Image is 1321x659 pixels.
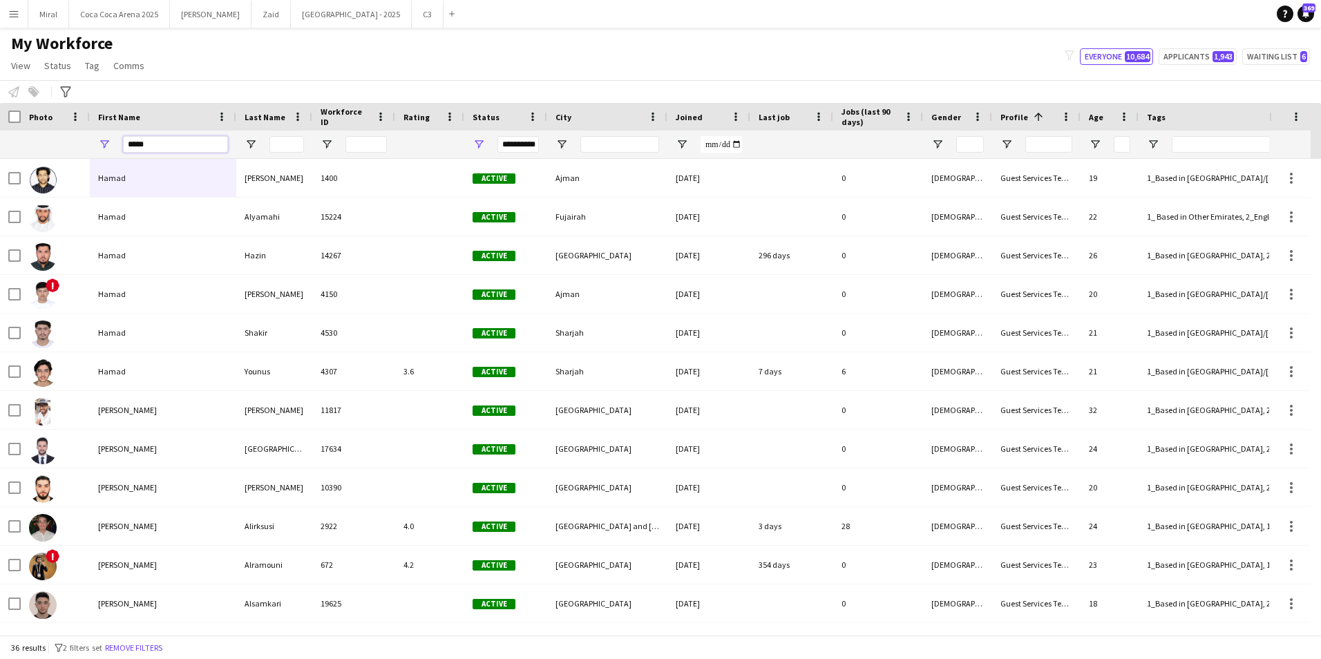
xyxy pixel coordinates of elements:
[1080,48,1153,65] button: Everyone10,684
[1081,391,1139,429] div: 32
[473,138,485,151] button: Open Filter Menu
[992,391,1081,429] div: Guest Services Team
[547,236,667,274] div: [GEOGRAPHIC_DATA]
[1139,198,1295,236] div: 1_ Based in Other Emirates, 2_English Level = 2/3 Good
[1081,546,1139,584] div: 23
[245,138,257,151] button: Open Filter Menu
[1000,112,1028,122] span: Profile
[90,236,236,274] div: Hamad
[29,204,57,232] img: Hamad Alyamahi
[46,549,59,563] span: !
[236,198,312,236] div: Alyamahi
[923,352,992,390] div: [DEMOGRAPHIC_DATA]
[923,314,992,352] div: [DEMOGRAPHIC_DATA]
[473,522,515,532] span: Active
[312,352,395,390] div: 4307
[312,391,395,429] div: 11817
[923,159,992,197] div: [DEMOGRAPHIC_DATA]
[473,367,515,377] span: Active
[1298,6,1314,22] a: 369
[1081,430,1139,468] div: 24
[667,468,750,506] div: [DATE]
[1172,136,1286,153] input: Tags Filter Input
[667,314,750,352] div: [DATE]
[236,584,312,622] div: Alsamkari
[312,275,395,313] div: 4150
[29,475,57,503] img: Mohamad Al basha
[29,112,53,122] span: Photo
[98,138,111,151] button: Open Filter Menu
[667,430,750,468] div: [DATE]
[667,546,750,584] div: [DATE]
[1139,352,1295,390] div: 1_Based in [GEOGRAPHIC_DATA]/[GEOGRAPHIC_DATA]/Ajman, 2_English Level = 3/3 Excellent, 4_CCA Acti...
[321,106,370,127] span: Workforce ID
[1242,48,1310,65] button: Waiting list6
[345,136,387,153] input: Workforce ID Filter Input
[547,275,667,313] div: Ajman
[1139,275,1295,313] div: 1_Based in [GEOGRAPHIC_DATA]/[GEOGRAPHIC_DATA]/Ajman, 2_English Level = 3/3 Excellent
[90,507,236,545] div: [PERSON_NAME]
[473,599,515,609] span: Active
[39,57,77,75] a: Status
[291,1,412,28] button: [GEOGRAPHIC_DATA] - 2025
[395,546,464,584] div: 4.2
[90,468,236,506] div: [PERSON_NAME]
[245,112,285,122] span: Last Name
[547,546,667,584] div: [GEOGRAPHIC_DATA]
[473,112,500,122] span: Status
[1159,48,1237,65] button: Applicants1,943
[992,430,1081,468] div: Guest Services Team
[992,507,1081,545] div: Guest Services Team
[46,278,59,292] span: !
[667,275,750,313] div: [DATE]
[1081,468,1139,506] div: 20
[923,546,992,584] div: [DEMOGRAPHIC_DATA]
[473,560,515,571] span: Active
[923,198,992,236] div: [DEMOGRAPHIC_DATA]
[236,468,312,506] div: [PERSON_NAME]
[269,136,304,153] input: Last Name Filter Input
[312,584,395,622] div: 19625
[923,391,992,429] div: [DEMOGRAPHIC_DATA]
[923,507,992,545] div: [DEMOGRAPHIC_DATA]
[123,136,228,153] input: First Name Filter Input
[931,138,944,151] button: Open Filter Menu
[833,275,923,313] div: 0
[321,138,333,151] button: Open Filter Menu
[923,275,992,313] div: [DEMOGRAPHIC_DATA]
[667,198,750,236] div: [DATE]
[312,236,395,274] div: 14267
[312,314,395,352] div: 4530
[312,468,395,506] div: 10390
[547,584,667,622] div: [GEOGRAPHIC_DATA]
[992,236,1081,274] div: Guest Services Team
[833,430,923,468] div: 0
[923,584,992,622] div: [DEMOGRAPHIC_DATA]
[992,584,1081,622] div: Guest Services Team
[547,391,667,429] div: [GEOGRAPHIC_DATA]
[833,352,923,390] div: 6
[90,159,236,197] div: Hamad
[473,212,515,222] span: Active
[29,166,57,193] img: Hamad Adnan
[236,352,312,390] div: Younus
[29,553,57,580] img: Mohamad Alramouni
[1081,159,1139,197] div: 19
[931,112,961,122] span: Gender
[108,57,150,75] a: Comms
[992,468,1081,506] div: Guest Services Team
[555,112,571,122] span: City
[1081,236,1139,274] div: 26
[251,1,291,28] button: Zaid
[1081,507,1139,545] div: 24
[236,275,312,313] div: [PERSON_NAME]
[236,507,312,545] div: Alirksusi
[29,321,57,348] img: Hamad Shakir
[473,444,515,455] span: Active
[676,112,703,122] span: Joined
[992,275,1081,313] div: Guest Services Team
[547,314,667,352] div: Sharjah
[833,314,923,352] div: 0
[11,33,113,54] span: My Workforce
[1081,314,1139,352] div: 21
